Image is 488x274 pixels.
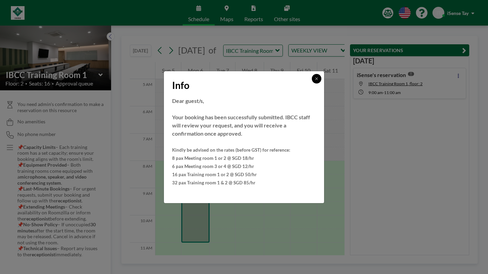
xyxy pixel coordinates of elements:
h5: 16 pax Training room 1 or 2 @ SGD 50/hr [172,170,316,179]
h5: 6 pax Meeting room 3 or 4 @ SGD 12/hr [172,162,316,170]
h5: 8 pax Meeting room 1 or 2 @ SGD 18/hr [172,154,316,162]
strong: Dear guest/s, [172,97,204,104]
span: Info [172,79,189,91]
strong: Your booking has been successfully submitted. IBCC staff will review your request, and you will r... [172,114,310,137]
h5: 32 pax Training room 1 & 2 @ SGD 85/hr [172,179,316,187]
h5: Kindly be advised on the rates (before GST) for reference: [172,146,316,154]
